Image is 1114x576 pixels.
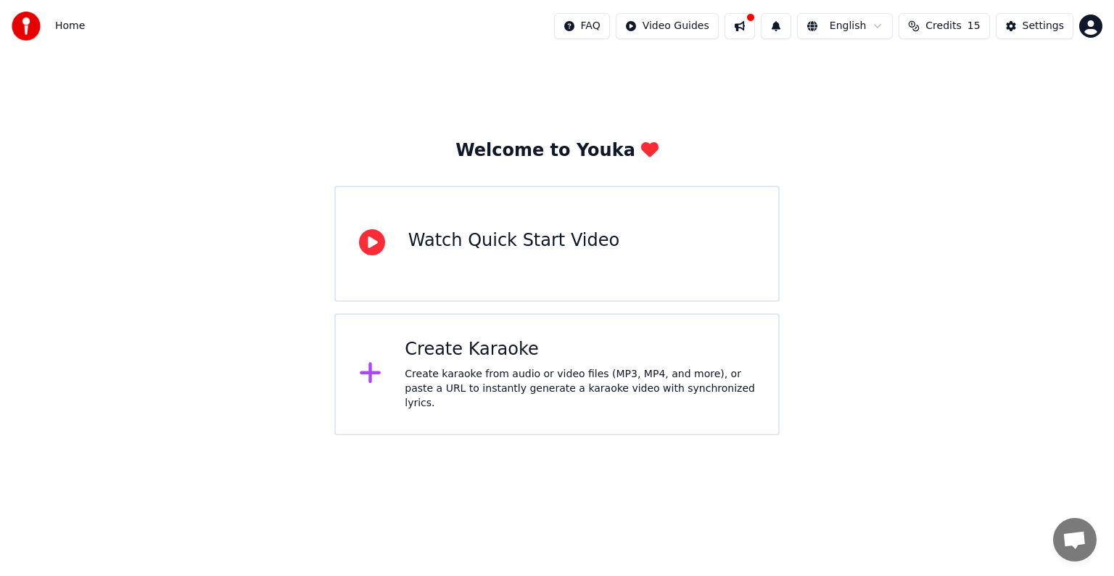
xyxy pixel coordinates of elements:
button: Credits15 [899,13,989,39]
span: Credits [925,19,961,33]
span: 15 [967,19,981,33]
img: youka [12,12,41,41]
div: Welcome to Youka [455,139,659,162]
button: Video Guides [616,13,719,39]
div: Watch Quick Start Video [408,229,619,252]
span: Home [55,19,85,33]
button: Settings [996,13,1073,39]
div: Create karaoke from audio or video files (MP3, MP4, and more), or paste a URL to instantly genera... [405,367,755,411]
nav: breadcrumb [55,19,85,33]
div: Settings [1023,19,1064,33]
div: Create Karaoke [405,338,755,361]
button: FAQ [554,13,610,39]
div: Open chat [1053,518,1097,561]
